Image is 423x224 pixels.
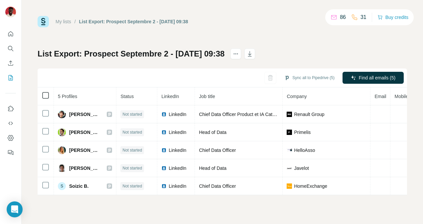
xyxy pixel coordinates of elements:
[69,165,100,171] span: [PERSON_NAME]
[161,94,179,99] span: LinkedIn
[359,74,395,81] span: Find all emails (5)
[169,111,186,118] span: LinkedIn
[287,130,292,135] img: company-logo
[69,147,100,154] span: [PERSON_NAME]
[161,183,167,189] img: LinkedIn logo
[56,19,71,24] a: My lists
[199,166,226,171] span: Head of Data
[377,13,408,22] button: Buy credits
[5,72,16,84] button: My lists
[294,129,311,136] span: Primelis
[38,16,49,27] img: Surfe Logo
[5,57,16,69] button: Enrich CSV
[58,94,77,99] span: 5 Profiles
[69,129,100,136] span: [PERSON_NAME]
[294,147,315,154] span: HelloAsso
[161,112,167,117] img: LinkedIn logo
[5,7,16,17] img: Avatar
[58,128,66,136] img: Avatar
[169,129,186,136] span: LinkedIn
[360,13,366,21] p: 31
[79,18,188,25] div: List Export: Prospect Septembre 2 - [DATE] 09:38
[294,183,327,189] span: HomeExchange
[199,183,236,189] span: Chief Data Officer
[122,129,142,135] span: Not started
[230,49,241,59] button: actions
[58,182,66,190] div: S
[5,43,16,55] button: Search
[58,146,66,154] img: Avatar
[161,130,167,135] img: LinkedIn logo
[58,164,66,172] img: Avatar
[199,112,282,117] span: Chief Data Officer Product et IA Catalyst
[122,165,142,171] span: Not started
[169,147,186,154] span: LinkedIn
[199,130,226,135] span: Head of Data
[294,165,309,171] span: Javelot
[287,149,292,151] img: company-logo
[340,13,346,21] p: 86
[161,166,167,171] img: LinkedIn logo
[199,94,215,99] span: Job title
[122,183,142,189] span: Not started
[161,148,167,153] img: LinkedIn logo
[69,183,88,189] span: Soizic B.
[287,183,292,189] img: company-logo
[294,111,324,118] span: Renault Group
[374,94,386,99] span: Email
[287,112,292,117] img: company-logo
[7,201,23,217] div: Open Intercom Messenger
[5,28,16,40] button: Quick start
[5,117,16,129] button: Use Surfe API
[394,94,408,99] span: Mobile
[5,132,16,144] button: Dashboard
[287,166,292,171] img: company-logo
[5,147,16,159] button: Feedback
[5,103,16,115] button: Use Surfe on LinkedIn
[38,49,224,59] h1: List Export: Prospect Septembre 2 - [DATE] 09:38
[169,165,186,171] span: LinkedIn
[122,147,142,153] span: Not started
[120,94,134,99] span: Status
[122,111,142,117] span: Not started
[74,18,76,25] li: /
[287,94,307,99] span: Company
[343,72,404,84] button: Find all emails (5)
[58,110,66,118] img: Avatar
[69,111,100,118] span: [PERSON_NAME]
[280,73,339,83] button: Sync all to Pipedrive (5)
[199,148,236,153] span: Chief Data Officer
[169,183,186,189] span: LinkedIn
